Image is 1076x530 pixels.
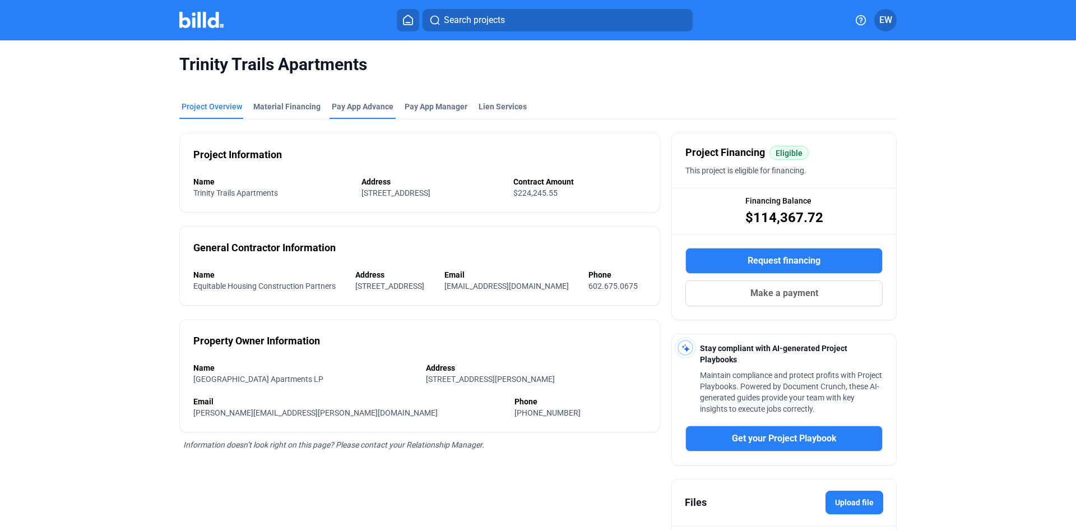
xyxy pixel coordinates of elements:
div: Address [361,176,503,187]
label: Upload file [825,491,883,514]
span: [STREET_ADDRESS] [361,188,430,197]
span: Equitable Housing Construction Partners [193,282,336,291]
span: Make a payment [750,287,818,300]
div: Material Financing [253,101,321,112]
div: Name [193,176,350,187]
div: Name [193,362,415,374]
div: Address [355,269,433,280]
span: $224,245.55 [513,188,558,197]
span: Stay compliant with AI-generated Project Playbooks [700,344,847,364]
span: [GEOGRAPHIC_DATA] Apartments LP [193,375,323,384]
span: Pay App Manager [405,101,467,112]
img: Billd Company Logo [179,12,224,28]
div: Project Information [193,147,282,163]
div: Property Owner Information [193,333,320,349]
button: EW [874,9,897,31]
mat-chip: Eligible [769,146,809,160]
span: EW [879,13,892,27]
span: Search projects [444,13,505,27]
div: Contract Amount [513,176,646,187]
div: Phone [514,396,646,407]
div: Lien Services [479,101,527,112]
span: Information doesn’t look right on this page? Please contact your Relationship Manager. [183,440,484,449]
span: [STREET_ADDRESS] [355,282,424,291]
span: [PERSON_NAME][EMAIL_ADDRESS][PERSON_NAME][DOMAIN_NAME] [193,408,438,417]
span: Financing Balance [745,195,811,206]
span: Project Financing [685,145,765,160]
div: Address [426,362,646,374]
span: [STREET_ADDRESS][PERSON_NAME] [426,375,555,384]
div: Files [685,495,707,510]
span: Get your Project Playbook [732,432,837,445]
div: Pay App Advance [332,101,393,112]
div: Email [444,269,577,280]
button: Search projects [423,9,693,31]
span: [PHONE_NUMBER] [514,408,581,417]
div: Phone [588,269,646,280]
span: $114,367.72 [745,209,823,227]
button: Request financing [685,248,883,274]
div: General Contractor Information [193,240,336,256]
button: Get your Project Playbook [685,426,883,451]
div: Project Overview [182,101,242,112]
span: Maintain compliance and protect profits with Project Playbooks. Powered by Document Crunch, these... [700,371,882,413]
span: [EMAIL_ADDRESS][DOMAIN_NAME] [444,282,569,291]
div: Name [193,269,344,280]
span: 602.675.0675 [588,282,638,291]
span: Request financing [748,254,820,268]
button: Make a payment [685,280,883,306]
span: This project is eligible for financing. [685,166,806,175]
span: Trinity Trails Apartments [179,54,897,75]
span: Trinity Trails Apartments [193,188,278,197]
div: Email [193,396,503,407]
